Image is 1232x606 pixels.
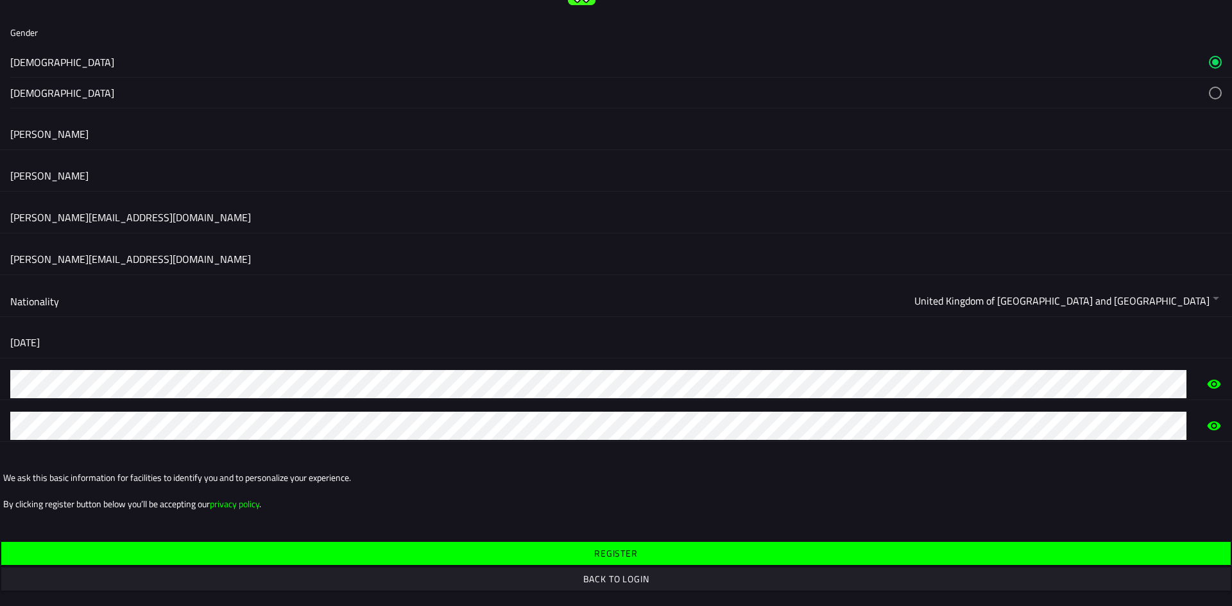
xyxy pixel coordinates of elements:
[10,120,1222,148] input: First name
[10,26,38,39] ion-label: Gender
[1,568,1231,591] ion-button: Back to login
[10,203,1222,231] input: E-mail
[594,549,638,558] ion-text: Register
[10,245,1222,273] input: E-mail confirmation
[210,497,259,510] a: privacy policy
[10,162,1222,190] input: Last name
[3,497,1229,510] ion-text: By clicking register button below you’ll be accepting our .
[1206,410,1222,441] ion-icon: eye
[1206,369,1222,400] ion-icon: eye
[3,471,1229,484] ion-text: We ask this basic information for facilities to identify you and to personalize your experience.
